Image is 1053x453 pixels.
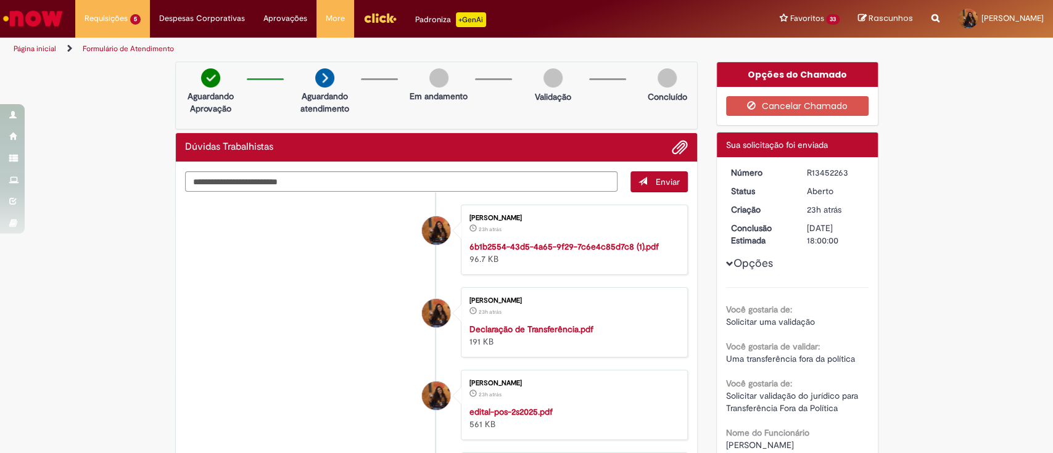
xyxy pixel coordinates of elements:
span: 23h atrás [479,226,502,233]
b: Você gostaria de validar: [726,341,820,352]
p: Aguardando Aprovação [181,90,241,115]
div: [DATE] 18:00:00 [807,222,864,247]
button: Adicionar anexos [672,139,688,155]
a: 6b1b2554-43d5-4a65-9f29-7c6e4c85d7c8 (1).pdf [469,241,659,252]
b: Nome do Funcionário [726,427,809,438]
time: 27/08/2025 12:36:54 [479,308,502,316]
img: check-circle-green.png [201,68,220,88]
a: Página inicial [14,44,56,54]
p: +GenAi [456,12,486,27]
div: Talita de Souza Nardi [422,299,450,327]
span: More [326,12,345,25]
p: Aguardando atendimento [295,90,355,115]
div: 27/08/2025 12:43:40 [807,203,864,216]
dt: Número [722,166,798,179]
div: Aberto [807,185,864,197]
div: 191 KB [469,323,675,348]
dt: Conclusão Estimada [722,222,798,247]
p: Validação [535,91,571,103]
img: img-circle-grey.png [543,68,563,88]
dt: Status [722,185,798,197]
span: Favoritos [790,12,824,25]
ul: Trilhas de página [9,38,693,60]
div: 561 KB [469,406,675,430]
span: 33 [826,14,840,25]
b: Você gostaria de: [726,304,792,315]
span: Requisições [85,12,128,25]
textarea: Digite sua mensagem aqui... [185,171,618,192]
div: Talita de Souza Nardi [422,382,450,410]
span: Aprovações [263,12,307,25]
p: Concluído [647,91,687,103]
span: Sua solicitação foi enviada [726,139,828,150]
p: Em andamento [410,90,468,102]
div: [PERSON_NAME] [469,297,675,304]
img: click_logo_yellow_360x200.png [363,9,397,27]
button: Cancelar Chamado [726,96,869,116]
span: Uma transferência fora da política [726,353,855,364]
a: edital-pos-2s2025.pdf [469,406,553,417]
div: 96.7 KB [469,240,675,265]
span: 23h atrás [479,391,502,398]
a: Rascunhos [858,13,913,25]
div: Talita de Souza Nardi [422,216,450,245]
time: 27/08/2025 12:43:40 [807,204,841,215]
span: Despesas Corporativas [159,12,245,25]
a: Formulário de Atendimento [83,44,174,54]
dt: Criação [722,203,798,216]
span: [PERSON_NAME] [726,439,794,451]
time: 27/08/2025 12:31:05 [479,391,502,398]
div: R13452263 [807,166,864,179]
a: Declaração de Transferência.pdf [469,324,593,335]
img: arrow-next.png [315,68,334,88]
div: Padroniza [415,12,486,27]
span: 5 [130,14,141,25]
div: [PERSON_NAME] [469,214,675,222]
time: 27/08/2025 12:37:12 [479,226,502,233]
span: Solicitar validação do jurídico para Transferência Fora da Política [726,390,861,414]
span: Solicitar uma validação [726,316,815,327]
img: img-circle-grey.png [658,68,677,88]
button: Enviar [630,171,688,192]
span: Rascunhos [869,12,913,24]
h2: Dúvidas Trabalhistas Histórico de tíquete [185,142,273,153]
img: img-circle-grey.png [429,68,448,88]
span: [PERSON_NAME] [981,13,1044,23]
div: Opções do Chamado [717,62,878,87]
span: 23h atrás [807,204,841,215]
img: ServiceNow [1,6,65,31]
span: 23h atrás [479,308,502,316]
span: Enviar [656,176,680,187]
b: Você gostaria de: [726,378,792,389]
div: [PERSON_NAME] [469,380,675,387]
